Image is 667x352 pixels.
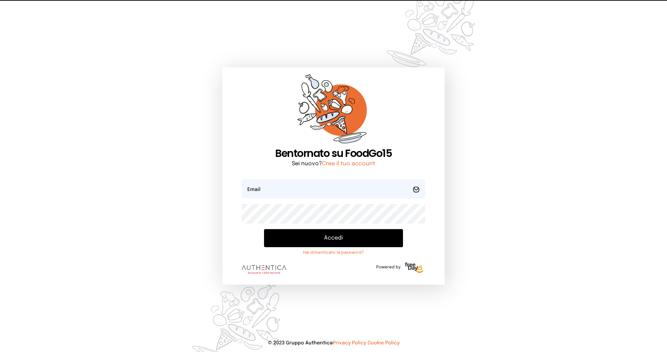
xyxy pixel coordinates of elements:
[242,160,425,168] p: Sei nuovo?
[333,341,366,345] a: Privacy Policy
[297,74,370,148] img: sticker-orange.65babaf.png
[242,265,286,274] img: logo.8f33a47.png
[403,261,425,275] img: logo-freeday.3e08031.png
[264,229,403,247] button: Accedi
[11,340,656,346] p: © 2023 Gruppo Authentica
[368,341,400,345] a: Cookie Policy
[242,147,425,160] h1: Bentornato su FoodGo15
[376,265,401,270] span: Powered by
[322,161,375,167] a: Crea il tuo account
[264,250,403,255] a: Hai dimenticato la password?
